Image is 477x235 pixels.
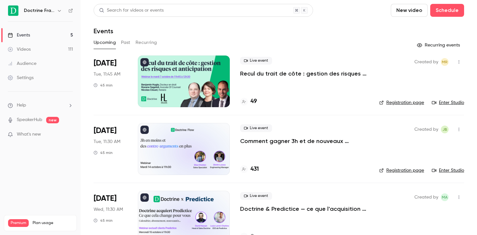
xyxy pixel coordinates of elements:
[8,5,18,16] img: Doctrine France
[94,71,120,77] span: Tue, 11:45 AM
[240,165,259,174] a: 431
[414,193,438,201] span: Created by
[441,193,449,201] span: Marie Agard
[94,150,113,155] div: 45 min
[432,167,464,174] a: Enter Studio
[17,102,26,109] span: Help
[8,32,30,38] div: Events
[94,56,127,107] div: Oct 7 Tue, 11:45 AM (Europe/Paris)
[94,37,116,48] button: Upcoming
[17,117,42,123] a: SpeakerHub
[17,131,41,138] span: What's new
[8,60,36,67] div: Audience
[391,4,428,17] button: New video
[136,37,157,48] button: Recurring
[8,46,31,53] div: Videos
[94,27,113,35] h1: Events
[240,70,369,77] a: Recul du trait de côte : gestion des risques et anticipation
[240,57,272,65] span: Live event
[8,219,29,227] span: Premium
[240,97,257,106] a: 49
[240,137,369,145] a: Comment gagner 3h et de nouveaux arguments ?
[432,99,464,106] a: Enter Studio
[94,123,127,175] div: Oct 14 Tue, 11:30 AM (Europe/Paris)
[414,58,438,66] span: Created by
[33,220,73,226] span: Plan usage
[250,165,259,174] h4: 431
[94,218,113,223] div: 45 min
[250,97,257,106] h4: 49
[65,132,73,138] iframe: Noticeable Trigger
[94,58,117,68] span: [DATE]
[442,58,448,66] span: MR
[94,126,117,136] span: [DATE]
[240,192,272,200] span: Live event
[24,7,54,14] h6: Doctrine France
[94,83,113,88] div: 45 min
[414,126,438,133] span: Created by
[379,99,424,106] a: Registration page
[441,126,449,133] span: Justine Burel
[121,37,130,48] button: Past
[8,75,34,81] div: Settings
[94,193,117,204] span: [DATE]
[441,58,449,66] span: Marguerite Rubin de Cervens
[442,193,448,201] span: MA
[240,124,272,132] span: Live event
[99,7,164,14] div: Search for videos or events
[8,102,73,109] li: help-dropdown-opener
[240,205,369,213] a: Doctrine & Predictice — ce que l’acquisition change pour vous - Session 1
[46,117,59,123] span: new
[94,138,120,145] span: Tue, 11:30 AM
[379,167,424,174] a: Registration page
[414,40,464,50] button: Recurring events
[430,4,464,17] button: Schedule
[94,206,123,213] span: Wed, 11:30 AM
[442,126,447,133] span: JB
